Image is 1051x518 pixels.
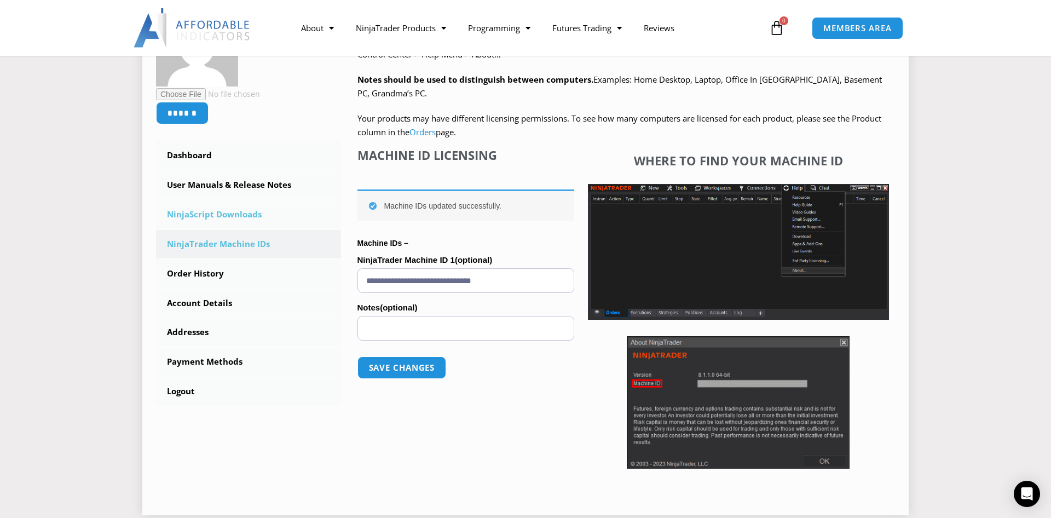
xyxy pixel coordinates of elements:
div: Machine IDs updated successfully. [357,189,574,221]
a: Addresses [156,318,341,347]
a: NinjaTrader Products [345,15,457,41]
img: Screenshot 2025-01-17 1155544 | Affordable Indicators – NinjaTrader [588,184,889,320]
nav: Account pages [156,141,341,406]
img: LogoAI | Affordable Indicators – NinjaTrader [134,8,251,48]
a: Dashboard [156,141,341,170]
a: Logout [156,377,341,406]
button: Save changes [357,356,447,379]
strong: Machine IDs – [357,239,408,248]
span: Your products may have different licensing permissions. To see how many computers are licensed fo... [357,113,881,138]
strong: Notes should be used to distinguish between computers. [357,74,593,85]
span: Examples: Home Desktop, Laptop, Office In [GEOGRAPHIC_DATA], Basement PC, Grandma’s PC. [357,74,882,99]
h4: Machine ID Licensing [357,148,574,162]
div: Open Intercom Messenger [1014,481,1040,507]
a: About [290,15,345,41]
img: Screenshot 2025-01-17 114931 | Affordable Indicators – NinjaTrader [627,336,850,469]
a: Futures Trading [541,15,633,41]
label: NinjaTrader Machine ID 1 [357,252,574,268]
nav: Menu [290,15,766,41]
a: Orders [409,126,436,137]
a: Order History [156,260,341,288]
h4: Where to find your Machine ID [588,153,889,168]
label: Notes [357,300,574,316]
span: 0 [779,16,788,25]
a: NinjaScript Downloads [156,200,341,229]
a: NinjaTrader Machine IDs [156,230,341,258]
a: Programming [457,15,541,41]
a: User Manuals & Release Notes [156,171,341,199]
a: MEMBERS AREA [812,17,903,39]
a: Payment Methods [156,348,341,376]
a: 0 [753,12,801,44]
span: (optional) [455,255,492,264]
span: MEMBERS AREA [823,24,892,32]
a: Reviews [633,15,685,41]
span: (optional) [380,303,417,312]
a: Account Details [156,289,341,318]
